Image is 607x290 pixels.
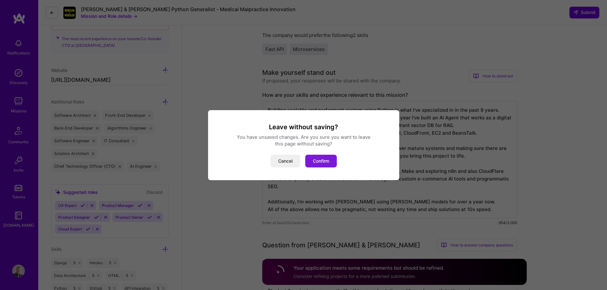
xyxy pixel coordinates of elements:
[216,134,392,140] div: You have unsaved changes. Are you sure you want to leave
[216,123,392,131] h3: Leave without saving?
[208,110,399,180] div: modal
[271,155,300,167] button: Cancel
[216,140,392,147] div: this page without saving?
[305,155,337,167] button: Confirm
